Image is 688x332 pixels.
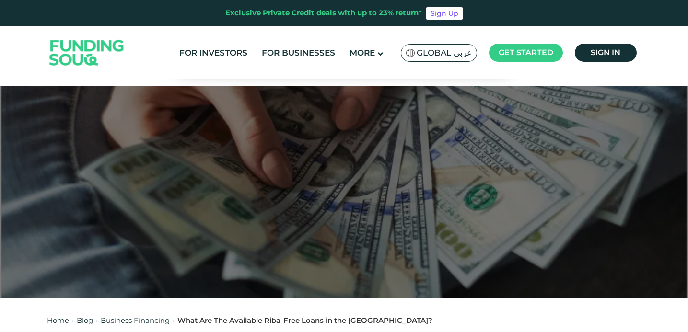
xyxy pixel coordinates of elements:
[177,45,250,61] a: For Investors
[417,47,472,58] span: Global عربي
[101,316,170,325] a: Business Financing
[575,44,637,62] a: Sign in
[426,7,463,20] a: Sign Up
[499,48,553,57] span: Get started
[47,316,69,325] a: Home
[40,29,134,77] img: Logo
[177,315,432,326] div: What Are The Available Riba-Free Loans in the [GEOGRAPHIC_DATA]?
[406,49,415,57] img: SA Flag
[259,45,338,61] a: For Businesses
[591,48,620,57] span: Sign in
[350,48,375,57] span: More
[225,8,422,19] div: Exclusive Private Credit deals with up to 23% return*
[77,316,93,325] a: Blog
